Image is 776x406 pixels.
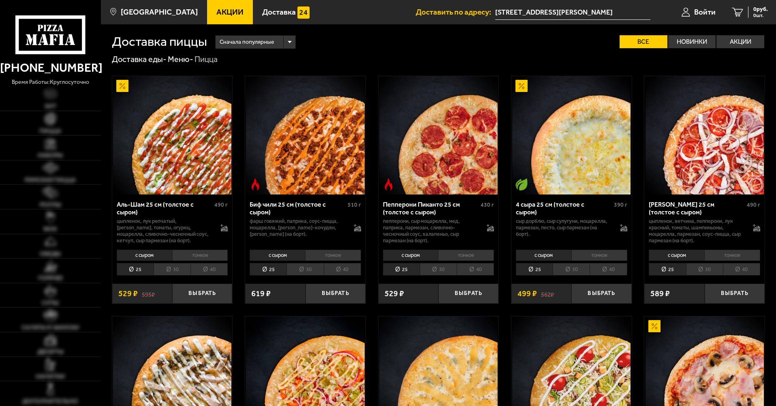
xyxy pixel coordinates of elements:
[38,152,63,158] span: Наборы
[117,218,213,244] p: цыпленок, лук репчатый, [PERSON_NAME], томаты, огурец, моцарелла, сливочно-чесночный соус, кетчуп...
[668,35,716,48] label: Новинки
[251,290,271,298] span: 619 ₽
[245,76,366,194] a: Острое блюдоБиф чили 25 см (толстое с сыром)
[516,201,612,216] div: 4 сыра 25 см (толстое с сыром)
[385,290,404,298] span: 529 ₽
[379,76,498,194] img: Пепперони Пиканто 25 см (толстое с сыром)
[262,8,296,16] span: Доставка
[383,201,479,216] div: Пепперони Пиканто 25 см (толстое с сыром)
[250,250,305,261] li: с сыром
[154,263,190,276] li: 30
[553,263,590,276] li: 30
[40,251,61,257] span: Обеды
[36,374,65,380] span: Напитки
[116,80,128,92] img: Акционный
[620,35,667,48] label: Все
[142,290,155,298] s: 595 ₽
[37,349,64,355] span: Десерты
[495,5,650,20] span: улица Руднева, 4
[348,201,361,208] span: 510 г
[383,263,420,276] li: 25
[286,263,323,276] li: 30
[515,80,528,92] img: Акционный
[21,325,79,331] span: Салаты и закуски
[38,275,63,281] span: Горячее
[705,284,765,303] button: Выбрать
[516,218,612,237] p: сыр дорблю, сыр сулугуни, моцарелла, пармезан, песто, сыр пармезан (на борт).
[39,128,61,134] span: Пицца
[43,226,57,232] span: WOK
[118,290,138,298] span: 529 ₽
[40,202,61,208] span: Роллы
[250,263,286,276] li: 25
[172,250,228,261] li: тонкое
[378,76,499,194] a: Острое блюдоПепперони Пиканто 25 см (толстое с сыром)
[512,76,631,194] img: 4 сыра 25 см (толстое с сыром)
[25,177,76,183] span: Римская пицца
[168,54,193,64] a: Меню-
[650,290,670,298] span: 589 ₽
[649,201,745,216] div: [PERSON_NAME] 25 см (толстое с сыром)
[172,284,232,303] button: Выбрать
[190,263,228,276] li: 40
[571,284,631,303] button: Выбрать
[42,300,59,306] span: Супы
[305,250,361,261] li: тонкое
[649,250,704,261] li: с сыром
[686,263,723,276] li: 30
[117,250,172,261] li: с сыром
[250,201,346,216] div: Биф чили 25 см (толстое с сыром)
[644,76,765,194] a: Петровская 25 см (толстое с сыром)
[45,103,56,109] span: Хит
[416,8,495,16] span: Доставить по адресу:
[571,250,627,261] li: тонкое
[511,76,632,194] a: АкционныйВегетарианское блюдо4 сыра 25 см (толстое с сыром)
[113,76,231,194] img: Аль-Шам 25 см (толстое с сыром)
[516,263,553,276] li: 25
[517,290,537,298] span: 499 ₽
[753,13,768,18] span: 0 шт.
[648,320,661,332] img: Акционный
[216,8,244,16] span: Акции
[383,218,479,244] p: пепперони, сыр Моцарелла, мед, паприка, пармезан, сливочно-чесночный соус, халапеньо, сыр пармеза...
[694,8,716,16] span: Войти
[297,6,310,19] img: 15daf4d41897b9f0e9f617042186c801.svg
[383,178,395,190] img: Острое блюдо
[515,178,528,190] img: Вегетарианское блюдо
[246,76,364,194] img: Биф чили 25 см (толстое с сыром)
[457,263,494,276] li: 40
[438,284,498,303] button: Выбрать
[716,35,764,48] label: Акции
[117,201,213,216] div: Аль-Шам 25 см (толстое с сыром)
[495,5,650,20] input: Ваш адрес доставки
[121,8,198,16] span: [GEOGRAPHIC_DATA]
[249,178,261,190] img: Острое блюдо
[590,263,627,276] li: 40
[117,263,154,276] li: 25
[516,250,571,261] li: с сыром
[614,201,627,208] span: 390 г
[306,284,366,303] button: Выбрать
[420,263,457,276] li: 30
[747,201,760,208] span: 490 г
[753,6,768,12] span: 0 руб.
[646,76,764,194] img: Петровская 25 см (толстое с сыром)
[541,290,554,298] s: 562 ₽
[195,54,218,65] div: Пицца
[438,250,494,261] li: тонкое
[649,263,686,276] li: 25
[481,201,494,208] span: 430 г
[250,218,346,237] p: фарш говяжий, паприка, соус-пицца, моцарелла, [PERSON_NAME]-кочудян, [PERSON_NAME] (на борт).
[723,263,760,276] li: 40
[649,218,745,244] p: цыпленок, ветчина, пепперони, лук красный, томаты, шампиньоны, моцарелла, пармезан, соус-пицца, с...
[22,398,78,404] span: Дополнительно
[220,34,274,50] span: Сначала популярные
[214,201,228,208] span: 490 г
[704,250,760,261] li: тонкое
[112,35,207,48] h1: Доставка пиццы
[112,76,233,194] a: АкционныйАль-Шам 25 см (толстое с сыром)
[383,250,438,261] li: с сыром
[112,54,167,64] a: Доставка еды-
[324,263,361,276] li: 40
